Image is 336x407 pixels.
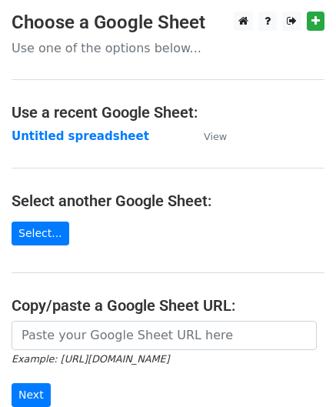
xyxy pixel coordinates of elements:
input: Next [12,383,51,407]
h4: Copy/paste a Google Sheet URL: [12,296,324,315]
a: View [188,129,227,143]
a: Untitled spreadsheet [12,129,149,143]
h4: Select another Google Sheet: [12,192,324,210]
h3: Choose a Google Sheet [12,12,324,34]
h4: Use a recent Google Sheet: [12,103,324,122]
small: Example: [URL][DOMAIN_NAME] [12,353,169,365]
small: View [204,131,227,142]
p: Use one of the options below... [12,40,324,56]
a: Select... [12,222,69,245]
input: Paste your Google Sheet URL here [12,321,317,350]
